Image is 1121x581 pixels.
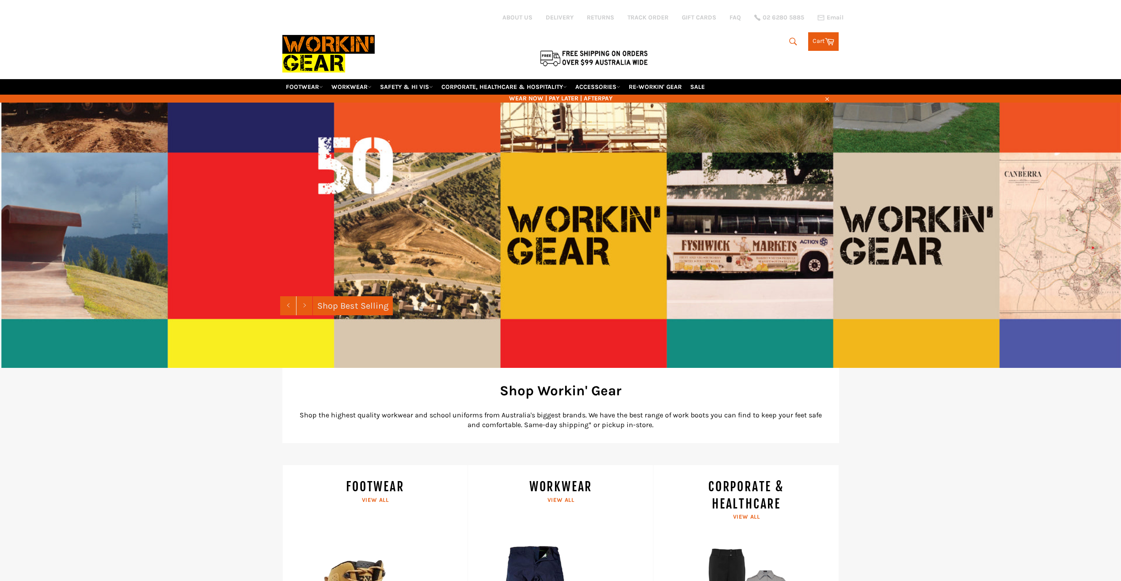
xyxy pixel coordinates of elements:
a: SALE [687,79,708,95]
a: DELIVERY [546,13,574,22]
p: Shop the highest quality workwear and school uniforms from Australia's biggest brands. We have th... [296,410,826,430]
a: RE-WORKIN' GEAR [625,79,685,95]
a: TRACK ORDER [627,13,669,22]
a: SAFETY & HI VIS [376,79,437,95]
img: Workin Gear leaders in Workwear, Safety Boots, PPE, Uniforms. Australia's No.1 in Workwear [282,29,375,79]
a: FAQ [730,13,741,22]
a: Cart [808,32,839,51]
span: Email [827,15,844,21]
a: 02 6280 5885 [754,15,804,21]
h2: Shop Workin' Gear [296,381,826,400]
a: Shop Best Selling [313,296,393,315]
a: ACCESSORIES [572,79,624,95]
a: RETURNS [587,13,614,22]
a: Email [817,14,844,21]
span: 02 6280 5885 [763,15,804,21]
a: ABOUT US [502,13,532,22]
a: CORPORATE, HEALTHCARE & HOSPITALITY [438,79,570,95]
a: WORKWEAR [328,79,375,95]
span: WEAR NOW | PAY LATER | AFTERPAY [282,94,839,103]
a: FOOTWEAR [282,79,327,95]
img: Flat $9.95 shipping Australia wide [539,49,649,67]
a: GIFT CARDS [682,13,716,22]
